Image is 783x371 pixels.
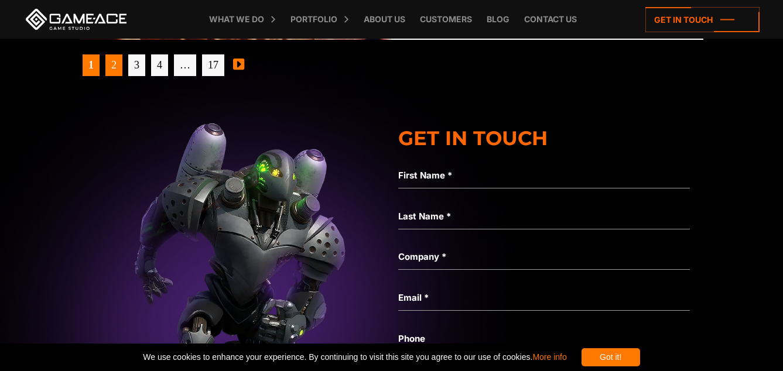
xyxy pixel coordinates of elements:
span: … [174,54,196,76]
span: We use cookies to enhance your experience. By continuing to visit this site you agree to our use ... [143,348,566,366]
div: Got it! [582,348,640,366]
a: 2 [105,54,122,76]
a: 3 [128,54,145,76]
label: Phone [398,332,690,346]
label: First Name * [398,169,690,183]
label: Company * [398,250,690,264]
label: Email * [398,291,690,305]
a: 17 [202,54,224,76]
label: Last Name * [398,209,690,224]
a: More info [532,352,566,362]
span: 1 [83,54,100,76]
a: 4 [151,54,168,76]
a: Get in touch [645,7,760,32]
